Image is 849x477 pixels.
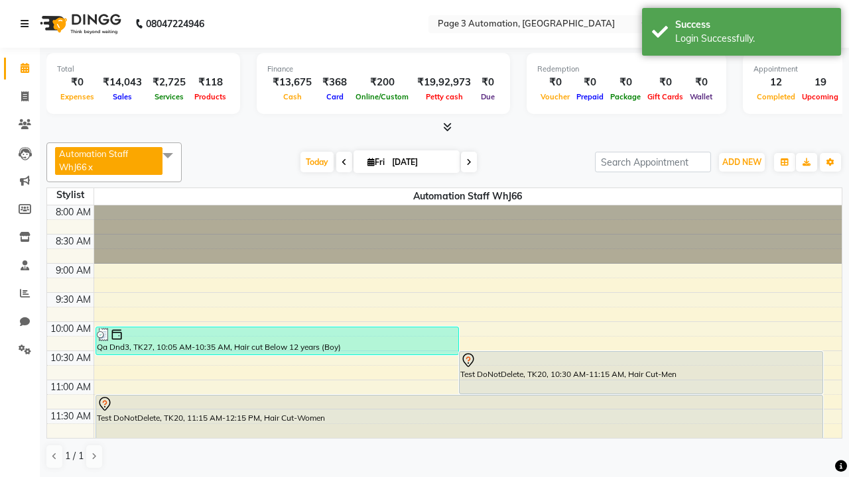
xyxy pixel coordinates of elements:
[719,153,765,172] button: ADD NEW
[686,92,716,101] span: Wallet
[96,327,459,354] div: Qa Dnd3, TK27, 10:05 AM-10:35 AM, Hair cut Below 12 years (Boy)
[675,32,831,46] div: Login Successfully.
[573,75,607,90] div: ₹0
[151,92,187,101] span: Services
[191,92,229,101] span: Products
[753,75,799,90] div: 12
[388,152,454,172] input: 2025-10-03
[423,92,466,101] span: Petty cash
[686,75,716,90] div: ₹0
[48,380,94,394] div: 11:00 AM
[98,75,147,90] div: ₹14,043
[34,5,125,42] img: logo
[53,205,94,219] div: 8:00 AM
[412,75,476,90] div: ₹19,92,973
[57,92,98,101] span: Expenses
[476,75,499,90] div: ₹0
[537,92,573,101] span: Voucher
[364,157,388,167] span: Fri
[607,92,644,101] span: Package
[94,188,842,205] span: Automation Staff WhJ66
[53,235,94,248] div: 8:30 AM
[478,92,498,101] span: Due
[280,92,305,101] span: Cash
[595,152,711,172] input: Search Appointment
[59,148,128,172] span: Automation Staff WhJ66
[352,75,412,90] div: ₹200
[48,409,94,423] div: 11:30 AM
[47,188,94,202] div: Stylist
[537,75,573,90] div: ₹0
[57,64,229,75] div: Total
[267,64,499,75] div: Finance
[48,351,94,365] div: 10:30 AM
[644,75,686,90] div: ₹0
[607,75,644,90] div: ₹0
[675,18,831,32] div: Success
[537,64,716,75] div: Redemption
[267,75,317,90] div: ₹13,675
[753,92,799,101] span: Completed
[96,396,822,452] div: Test DoNotDelete, TK20, 11:15 AM-12:15 PM, Hair Cut-Women
[460,352,822,394] div: Test DoNotDelete, TK20, 10:30 AM-11:15 AM, Hair Cut-Men
[53,293,94,307] div: 9:30 AM
[317,75,352,90] div: ₹368
[146,5,204,42] b: 08047224946
[573,92,607,101] span: Prepaid
[87,162,93,172] a: x
[53,264,94,278] div: 9:00 AM
[644,92,686,101] span: Gift Cards
[109,92,135,101] span: Sales
[48,322,94,336] div: 10:00 AM
[799,75,842,90] div: 19
[191,75,229,90] div: ₹118
[300,152,334,172] span: Today
[57,75,98,90] div: ₹0
[147,75,191,90] div: ₹2,725
[323,92,347,101] span: Card
[799,92,842,101] span: Upcoming
[352,92,412,101] span: Online/Custom
[65,449,84,463] span: 1 / 1
[722,157,761,167] span: ADD NEW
